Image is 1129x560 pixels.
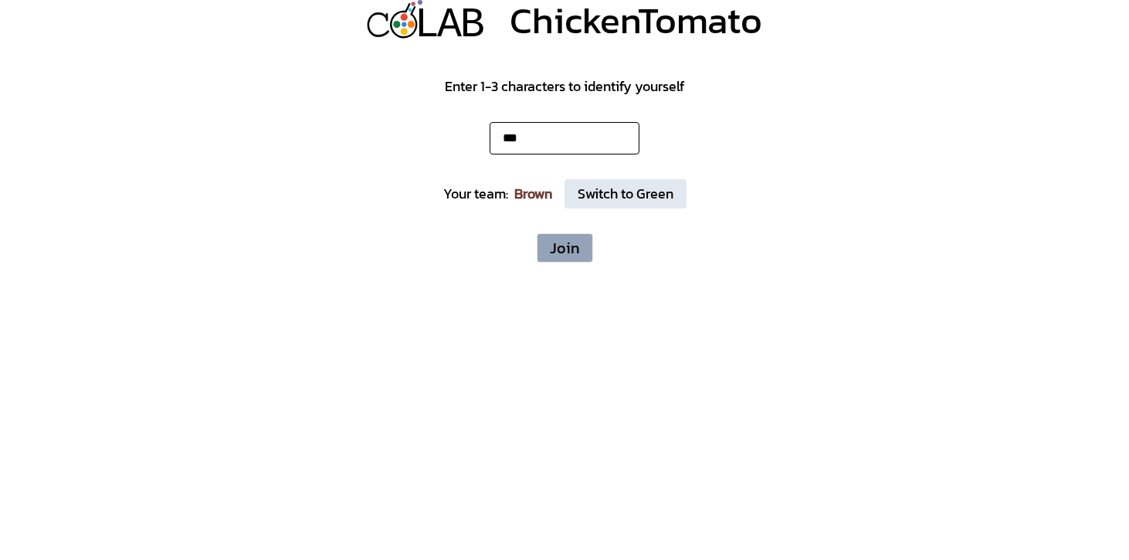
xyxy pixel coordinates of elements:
[537,233,593,263] button: Join
[415,1,439,51] div: L
[510,2,762,39] div: ChickenTomato
[564,179,687,209] button: Switch to Green
[445,76,684,97] div: Enter 1-3 characters to identify yourself
[514,183,552,205] div: Brown
[443,183,508,205] div: Your team:
[437,1,462,51] div: A
[460,1,485,51] div: B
